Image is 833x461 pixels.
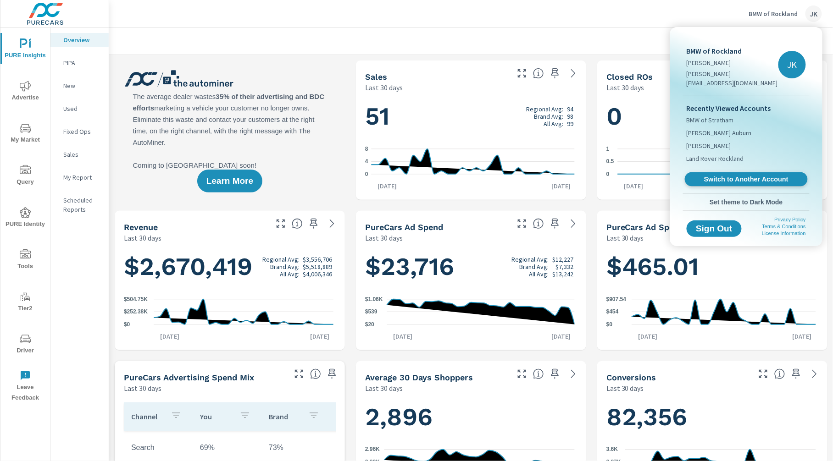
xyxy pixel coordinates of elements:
[687,45,778,56] p: BMW of Rockland
[683,194,810,210] button: Set theme to Dark Mode
[687,154,744,163] span: Land Rover Rockland
[687,141,731,150] span: [PERSON_NAME]
[685,172,808,187] a: Switch to Another Account
[762,224,806,229] a: Terms & Conditions
[778,51,806,78] div: JK
[694,225,734,233] span: Sign Out
[690,175,802,184] span: Switch to Another Account
[687,103,806,114] p: Recently Viewed Accounts
[687,198,806,206] span: Set theme to Dark Mode
[687,58,778,67] p: [PERSON_NAME]
[762,230,806,236] a: License Information
[687,128,752,137] span: [PERSON_NAME] Auburn
[775,217,806,222] a: Privacy Policy
[687,220,742,237] button: Sign Out
[687,69,778,88] p: [PERSON_NAME][EMAIL_ADDRESS][DOMAIN_NAME]
[687,115,734,125] span: BMW of Stratham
